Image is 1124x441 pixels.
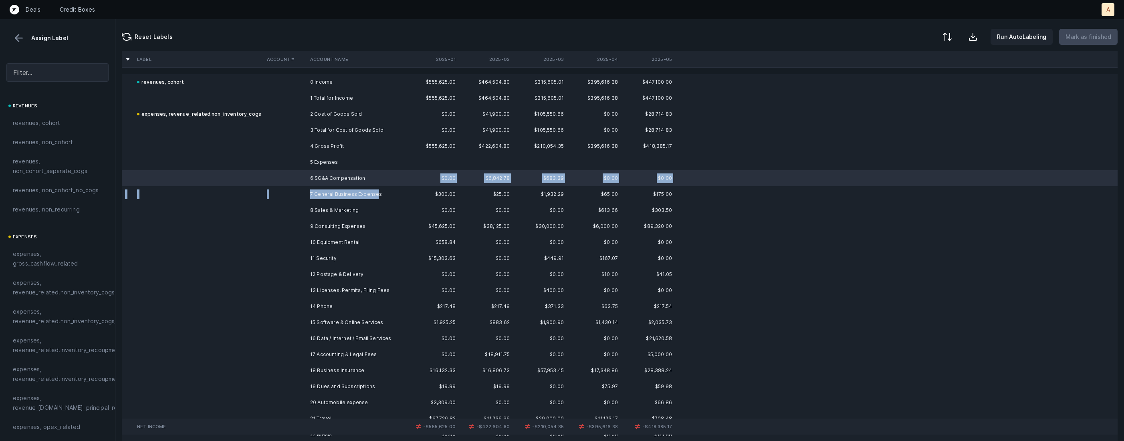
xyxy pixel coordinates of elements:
[60,6,95,14] p: Credit Boxes
[621,51,675,67] th: 2025-05
[307,138,405,154] td: 4 Gross Profit
[567,202,621,218] td: $613.66
[13,278,115,297] span: expenses, revenue_related.non_inventory_cogs
[621,362,675,379] td: $28,388.24
[567,314,621,330] td: $1,430.14
[405,234,459,250] td: $658.84
[405,51,459,67] th: 2025-01
[13,137,73,147] span: revenues, non_cohort
[567,51,621,67] th: 2025-04
[513,362,567,379] td: $57,953.45
[307,379,405,395] td: 19 Dues and Subscriptions
[513,106,567,122] td: $105,550.66
[513,314,567,330] td: $1,900.90
[6,63,109,82] input: Filter...
[459,266,513,282] td: $0.00
[991,29,1053,45] button: Run AutoLabeling
[307,362,405,379] td: 18 Business Insurance
[405,74,459,90] td: $555,625.00
[459,330,513,346] td: $0.00
[459,234,513,250] td: $0.00
[405,202,459,218] td: $0.00
[621,218,675,234] td: $89,320.00
[307,106,405,122] td: 2 Cost of Goods Sold
[567,411,621,427] td: $11,123.17
[405,314,459,330] td: $1,925.25
[467,422,476,431] img: 2d4cea4e0e7287338f84d783c1d74d81.svg
[13,157,102,176] span: revenues, non_cohort_separate_cogs
[513,330,567,346] td: $0.00
[13,336,123,355] span: expenses, revenue_related.inventory_recoupment
[405,362,459,379] td: $16,132.33
[307,202,405,218] td: 8 Sales & Marketing
[567,74,621,90] td: $395,616.38
[513,170,567,186] td: $683.39
[567,330,621,346] td: $0.00
[513,250,567,266] td: $449.91
[513,419,567,435] td: -$210,054.35
[405,186,459,202] td: $300.00
[1106,6,1110,14] p: A
[13,422,81,432] span: expenses, opex_related
[1102,3,1114,16] button: A
[513,298,567,314] td: $371.33
[567,266,621,282] td: $10.00
[115,29,179,45] button: Reset Labels
[459,170,513,186] td: $6,842.78
[567,218,621,234] td: $6,000.00
[405,138,459,154] td: $555,625.00
[13,364,157,384] span: expenses, revenue_related.inventory_recoupment_non_cohort
[405,218,459,234] td: $45,625.00
[307,122,405,138] td: 3 Total for Cost of Goods Sold
[1065,32,1111,42] p: Mark as finished
[307,250,405,266] td: 11 Security
[459,346,513,362] td: $18,911.75
[567,419,621,435] td: -$395,616.38
[307,170,405,186] td: 6 SG&A Compensation
[264,51,307,67] th: Account #
[459,411,513,427] td: $11,236.96
[414,422,423,431] img: 2d4cea4e0e7287338f84d783c1d74d81.svg
[405,411,459,427] td: $67,726.82
[459,250,513,266] td: $0.00
[459,202,513,218] td: $0.00
[567,379,621,395] td: $75.97
[567,395,621,411] td: $0.00
[567,362,621,379] td: $17,348.86
[997,32,1046,42] p: Run AutoLabeling
[405,266,459,282] td: $0.00
[621,266,675,282] td: $41.05
[513,122,567,138] td: $105,550.66
[567,282,621,298] td: $0.00
[621,411,675,427] td: $708.48
[621,314,675,330] td: $2,035.73
[13,393,145,413] span: expenses, revenue_[DOMAIN_NAME]_principal_recoupment
[405,346,459,362] td: $0.00
[405,106,459,122] td: $0.00
[621,298,675,314] td: $217.54
[307,330,405,346] td: 16 Data / Internet / Email Services
[307,411,405,427] td: 21 Travel
[405,170,459,186] td: $0.00
[577,422,586,431] img: 2d4cea4e0e7287338f84d783c1d74d81.svg
[307,154,405,170] td: 5 Expenses
[459,314,513,330] td: $883.62
[405,330,459,346] td: $0.00
[567,138,621,154] td: $395,616.38
[405,122,459,138] td: $0.00
[137,77,184,87] div: revenues, cohort
[459,138,513,154] td: $422,604.80
[459,106,513,122] td: $41,900.00
[513,266,567,282] td: $0.00
[134,51,264,67] th: Label
[405,298,459,314] td: $217.48
[459,122,513,138] td: $41,900.00
[621,379,675,395] td: $59.98
[13,101,37,111] span: revenues
[459,51,513,67] th: 2025-02
[26,6,40,14] a: Deals
[307,218,405,234] td: 9 Consulting Expenses
[459,379,513,395] td: $19.99
[513,234,567,250] td: $0.00
[567,186,621,202] td: $65.00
